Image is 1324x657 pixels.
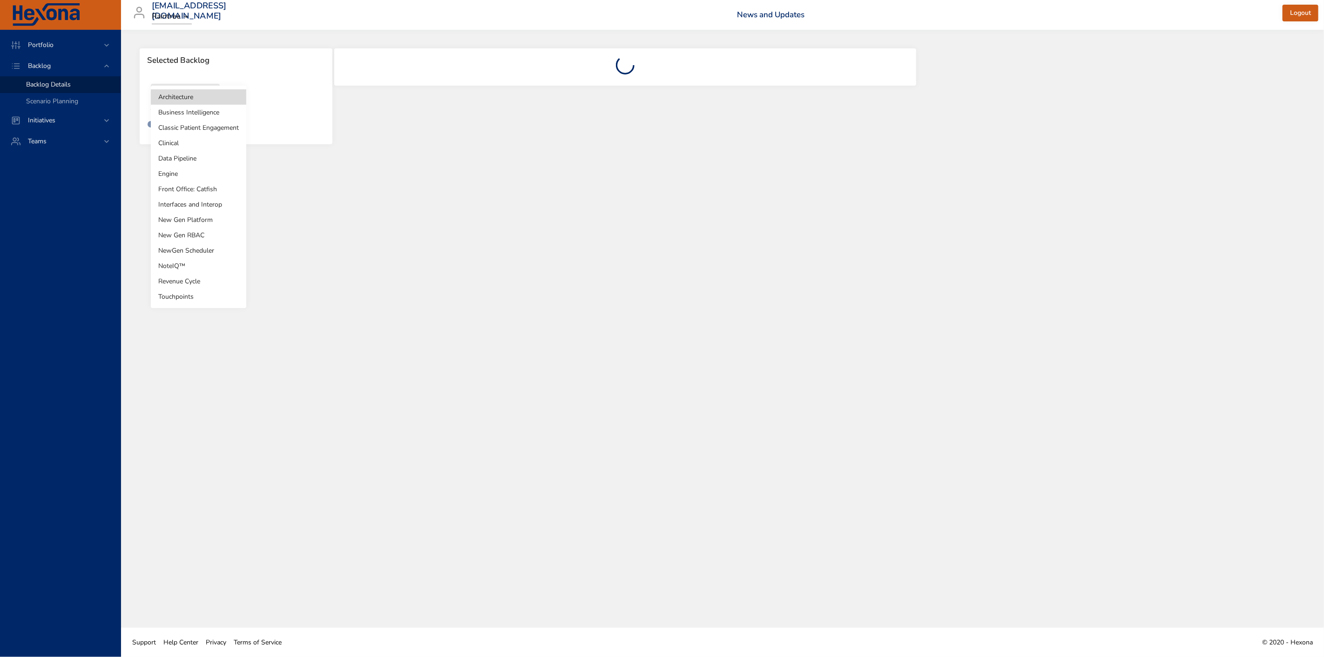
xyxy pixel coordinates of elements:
li: NoteIQ™ [151,258,246,274]
li: Business Intelligence [151,105,246,120]
li: Data Pipeline [151,151,246,166]
li: Classic Patient Engagement [151,120,246,135]
li: New Gen Platform [151,212,246,228]
li: Clinical [151,135,246,151]
li: Interfaces and Interop [151,197,246,212]
li: Front Office: Catfish [151,181,246,197]
li: Touchpoints [151,289,246,304]
li: Engine [151,166,246,181]
li: Revenue Cycle [151,274,246,289]
li: New Gen RBAC [151,228,246,243]
li: NewGen Scheduler [151,243,246,258]
li: Architecture [151,89,246,105]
